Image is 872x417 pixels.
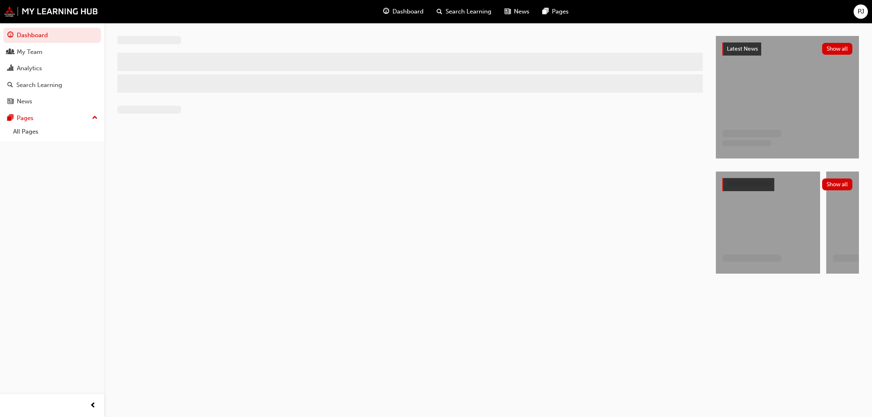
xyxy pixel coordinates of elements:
a: search-iconSearch Learning [430,3,498,20]
div: Search Learning [16,80,62,90]
span: chart-icon [7,65,13,72]
a: Search Learning [3,78,101,93]
a: Latest NewsShow all [722,42,852,56]
button: Pages [3,111,101,126]
span: News [514,7,529,16]
div: Analytics [17,64,42,73]
a: All Pages [10,125,101,138]
span: people-icon [7,49,13,56]
div: News [17,97,32,106]
a: pages-iconPages [536,3,575,20]
span: up-icon [92,113,98,123]
span: Pages [552,7,569,16]
a: Dashboard [3,28,101,43]
span: pages-icon [7,115,13,122]
div: My Team [17,47,43,57]
a: News [3,94,101,109]
div: Pages [17,114,34,123]
button: PJ [854,4,868,19]
a: guage-iconDashboard [377,3,430,20]
span: prev-icon [90,401,96,411]
button: Show all [822,43,853,55]
span: guage-icon [383,7,389,17]
span: pages-icon [542,7,549,17]
span: news-icon [7,98,13,105]
a: My Team [3,45,101,60]
span: Dashboard [392,7,424,16]
span: Search Learning [446,7,491,16]
img: mmal [4,6,98,17]
span: Latest News [727,45,758,52]
button: DashboardMy TeamAnalyticsSearch LearningNews [3,26,101,111]
a: Show all [722,178,852,191]
span: news-icon [504,7,511,17]
a: news-iconNews [498,3,536,20]
span: guage-icon [7,32,13,39]
a: Analytics [3,61,101,76]
span: PJ [858,7,864,16]
span: search-icon [7,82,13,89]
button: Show all [822,178,853,190]
span: search-icon [437,7,442,17]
